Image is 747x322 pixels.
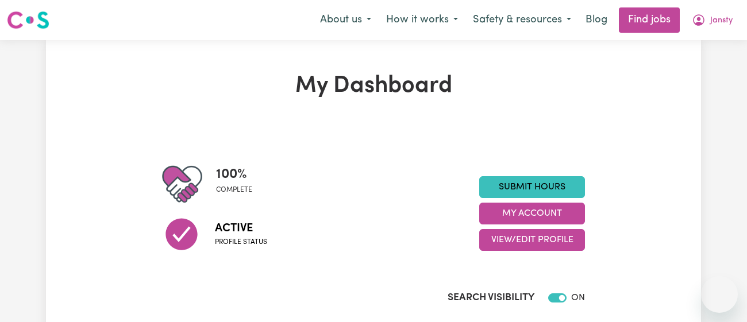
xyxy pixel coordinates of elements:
[448,290,534,305] label: Search Visibility
[216,164,261,204] div: Profile completeness: 100%
[619,7,680,33] a: Find jobs
[7,10,49,30] img: Careseekers logo
[379,8,465,32] button: How it works
[215,220,267,237] span: Active
[479,176,585,198] a: Submit Hours
[313,8,379,32] button: About us
[216,185,252,195] span: complete
[162,72,585,100] h1: My Dashboard
[571,293,585,302] span: ON
[479,203,585,224] button: My Account
[465,8,579,32] button: Safety & resources
[479,229,585,251] button: View/Edit Profile
[216,164,252,185] span: 100 %
[215,237,267,247] span: Profile status
[7,7,49,33] a: Careseekers logo
[579,7,614,33] a: Blog
[701,276,738,313] iframe: Button to launch messaging window
[684,8,740,32] button: My Account
[710,14,733,27] span: Jansty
